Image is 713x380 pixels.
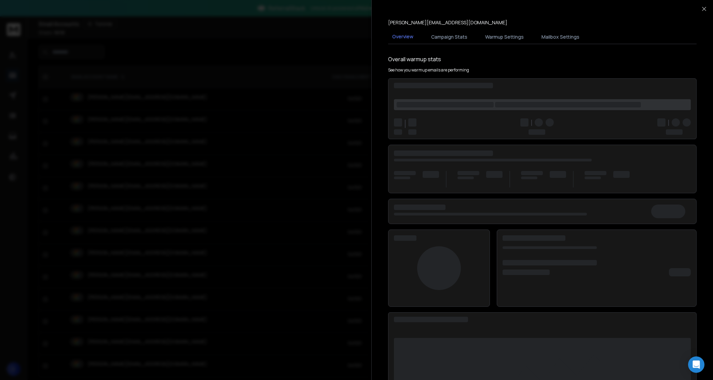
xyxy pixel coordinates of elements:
[688,356,704,373] div: Open Intercom Messenger
[481,29,528,44] button: Warmup Settings
[537,29,584,44] button: Mailbox Settings
[427,29,471,44] button: Campaign Stats
[388,55,441,63] h1: Overall warmup stats
[388,19,507,26] p: [PERSON_NAME][EMAIL_ADDRESS][DOMAIN_NAME]
[388,67,469,73] p: See how you warmup emails are performing
[388,29,417,45] button: Overview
